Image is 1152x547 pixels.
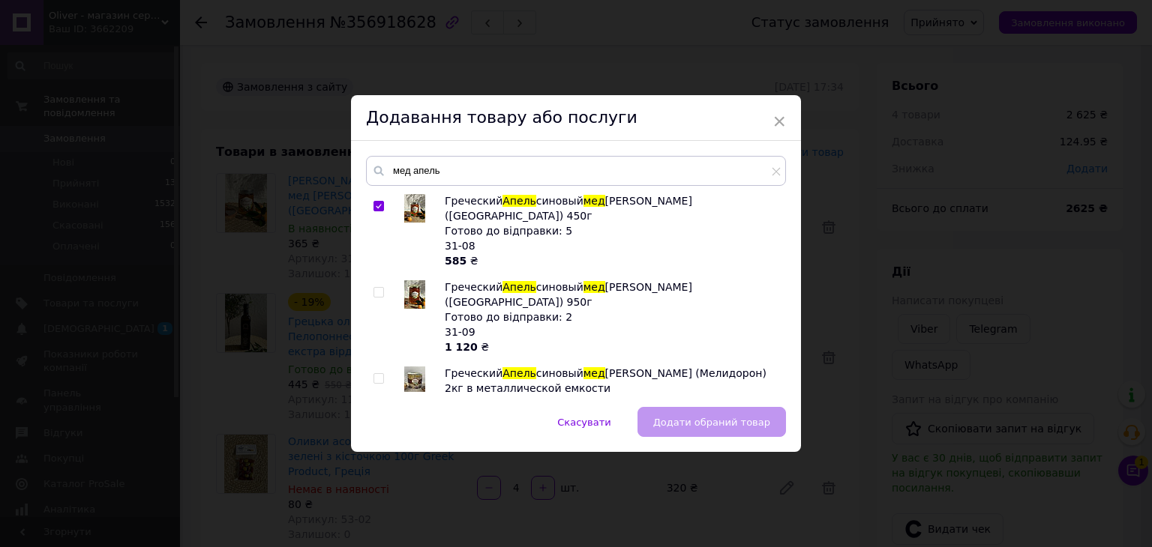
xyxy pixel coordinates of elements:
img: Греческий Апельсиновый мед Melidoron (Мелидорон) 950г [404,280,425,309]
span: 31-08 [445,240,475,252]
div: ₴ [445,339,778,354]
span: Апель [502,195,536,207]
span: мед [583,195,605,207]
span: мед [583,281,605,293]
span: Скасувати [557,417,610,428]
span: Греческий [445,367,502,379]
div: Готово до відправки: 5 [445,223,778,238]
span: × [772,109,786,134]
img: Греческий Апельсиновый мед Melidoron (Мелидорон) 450г [404,194,425,223]
span: [PERSON_NAME] (Мелидорон) 2кг в металлической емкости [445,367,766,394]
span: Апель [502,367,536,379]
span: Апель [502,281,536,293]
div: Готово до відправки: 2 [445,309,778,324]
img: Греческий Апельсиновый мед Melidoron (Мелидорон) 2кг в металлической емкости [404,366,425,395]
div: ₴ [445,253,778,268]
b: 1 120 [445,341,478,353]
span: синовый [536,195,583,207]
div: Додавання товару або послуги [351,95,801,141]
span: 31-09 [445,326,475,338]
button: Скасувати [541,407,626,437]
span: мед [583,367,605,379]
span: Греческий [445,281,502,293]
b: 585 [445,255,466,267]
span: Греческий [445,195,502,207]
span: синовый [536,281,583,293]
span: синовый [536,367,583,379]
input: Пошук за товарами та послугами [366,156,786,186]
